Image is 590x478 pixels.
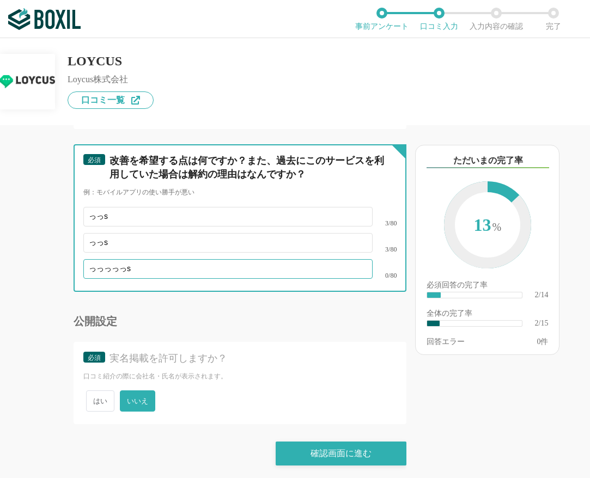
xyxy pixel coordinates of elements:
[81,96,125,105] span: 口コミ一覧
[427,338,465,346] div: 回答エラー
[110,352,392,365] div: 実名掲載を許可しますか？
[68,75,154,84] div: Loycus株式会社
[83,233,373,253] input: 直感的な操作性を重視しているだけあり、検索しないと使い方がわからない機能がある
[74,316,406,327] div: 公開設定
[373,272,397,279] div: 0/80
[535,320,549,327] div: 2/15
[427,154,549,168] div: ただいまの完了率
[68,91,154,109] a: 口コミ一覧
[455,192,520,260] span: 13
[86,390,114,412] span: はい
[427,321,440,326] div: ​
[427,310,548,320] div: 全体の完了率
[68,54,154,68] div: LOYCUS
[83,372,397,381] div: 口コミ紹介の際に会社名・氏名が表示されます。
[467,8,525,30] li: 入力内容の確認
[427,292,440,298] div: ​
[525,8,582,30] li: 完了
[83,188,397,197] div: 例：モバイルアプリの使い勝手が悪い
[276,442,406,465] div: 確認画面に進む
[537,338,548,346] div: 件
[373,246,397,253] div: 3/80
[492,221,502,233] span: %
[110,154,392,181] div: 改善を希望する点は何ですか？また、過去にこのサービスを利用していた場合は解約の理由はなんですか？
[120,390,155,412] span: いいえ
[535,291,549,299] div: 2/14
[83,207,373,226] input: 直感的な操作性を重視しているだけあり、検索しないと使い方がわからない機能がある
[8,8,81,30] img: ボクシルSaaS_ロゴ
[410,8,467,30] li: 口コミ入力
[88,156,101,164] span: 必須
[537,338,540,346] span: 0
[83,259,373,279] input: 直感的な操作性を重視しているだけあり、検索しないと使い方がわからない機能がある
[373,220,397,226] div: 3/80
[88,354,101,361] span: 必須
[427,281,548,291] div: 必須回答の完了率
[353,8,410,30] li: 事前アンケート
